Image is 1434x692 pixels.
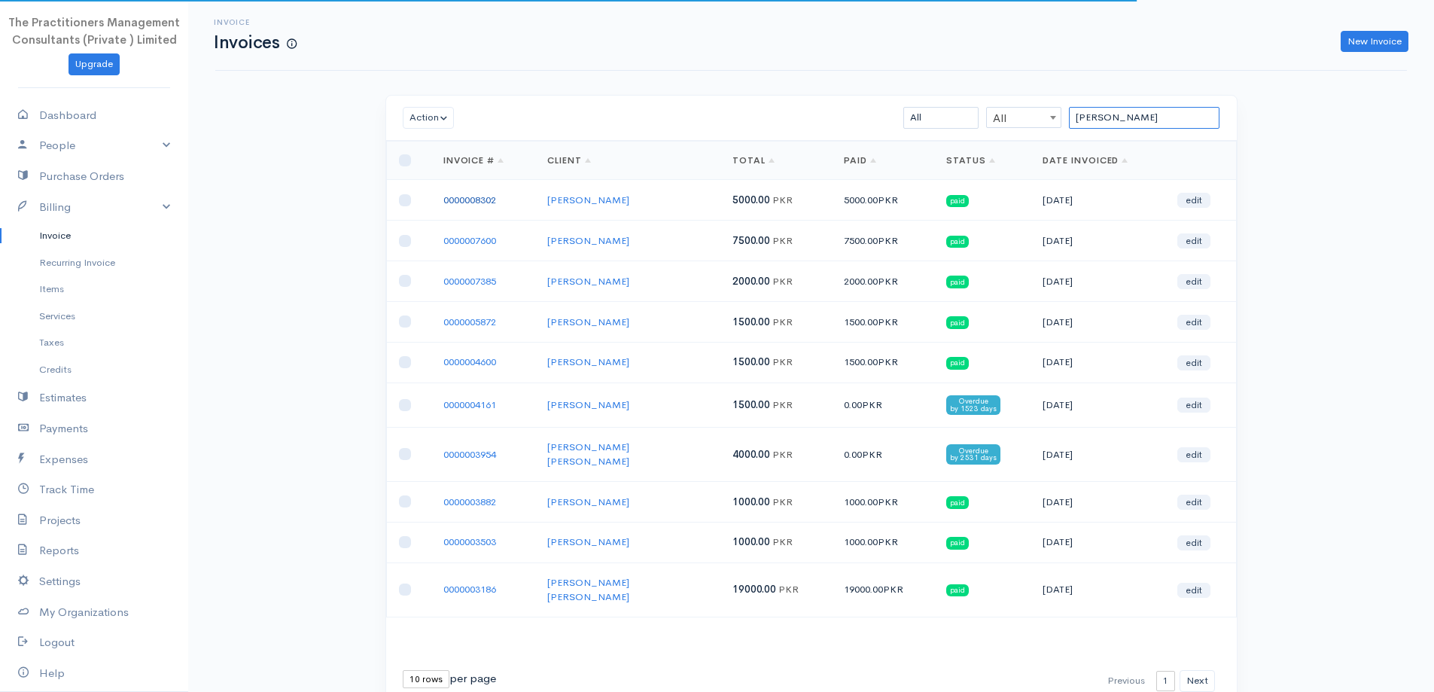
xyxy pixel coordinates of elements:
span: 19000.00 [732,583,776,596]
span: 1000.00 [732,495,770,508]
td: [DATE] [1031,180,1165,221]
input: Search [1069,107,1219,129]
span: paid [946,537,969,549]
span: paid [946,316,969,328]
span: 2000.00 [732,275,770,288]
a: 0000005872 [443,316,496,328]
td: [DATE] [1031,481,1165,522]
td: [DATE] [1031,261,1165,302]
span: PKR [778,583,799,596]
span: Overdue by 2531 days [946,444,1000,464]
span: paid [946,236,969,248]
span: 1500.00 [732,355,770,368]
td: [DATE] [1031,301,1165,342]
span: PKR [772,355,793,368]
a: 0000003954 [443,448,496,461]
a: [PERSON_NAME] [547,495,629,508]
span: All [987,108,1061,129]
a: edit [1177,355,1210,370]
span: The Practitioners Management Consultants (Private ) Limited [8,15,180,47]
a: [PERSON_NAME] [547,355,629,368]
a: [PERSON_NAME] [547,316,629,328]
td: [DATE] [1031,427,1165,481]
a: edit [1177,315,1210,330]
a: [PERSON_NAME] [547,194,629,206]
button: Action [403,107,455,129]
a: edit [1177,535,1210,550]
span: 5000.00 [732,194,770,206]
a: edit [1177,233,1210,248]
td: 1500.00 [832,301,935,342]
td: [DATE] [1031,342,1165,383]
span: paid [946,584,969,596]
a: edit [1177,495,1210,510]
td: 2000.00 [832,261,935,302]
td: 0.00 [832,427,935,481]
td: [DATE] [1031,383,1165,427]
td: 1000.00 [832,522,935,562]
td: 1500.00 [832,342,935,383]
a: 0000003186 [443,583,496,596]
a: Date Invoiced [1043,154,1128,166]
td: 0.00 [832,383,935,427]
span: PKR [878,234,898,247]
span: PKR [883,583,903,596]
span: PKR [878,535,898,548]
a: Paid [844,154,876,166]
a: edit [1177,447,1210,462]
a: Total [732,154,775,166]
a: [PERSON_NAME] [PERSON_NAME] [547,441,629,468]
a: edit [1177,193,1210,208]
span: paid [946,357,969,369]
button: Next [1180,670,1215,692]
td: [DATE] [1031,562,1165,617]
span: PKR [772,535,793,548]
a: [PERSON_NAME] [547,234,629,247]
a: Client [547,154,591,166]
span: PKR [772,275,793,288]
span: 1500.00 [732,398,770,411]
a: Status [946,154,995,166]
span: 7500.00 [732,234,770,247]
span: paid [946,195,969,207]
span: PKR [878,316,898,328]
a: 0000007600 [443,234,496,247]
span: PKR [878,275,898,288]
span: PKR [772,316,793,328]
a: 0000004600 [443,355,496,368]
span: Overdue by 1523 days [946,395,1000,415]
span: 1500.00 [732,316,770,328]
a: [PERSON_NAME] [547,535,629,548]
span: 1000.00 [732,535,770,548]
a: 0000007385 [443,275,496,288]
span: PKR [878,355,898,368]
a: 0000003503 [443,535,496,548]
a: Upgrade [69,53,120,75]
td: [DATE] [1031,221,1165,261]
a: Invoice # [443,154,504,166]
span: PKR [772,495,793,508]
a: edit [1177,274,1210,289]
td: 5000.00 [832,180,935,221]
td: 19000.00 [832,562,935,617]
span: PKR [862,398,882,411]
a: [PERSON_NAME] [PERSON_NAME] [547,576,629,604]
span: How to create your first Invoice? [287,38,297,50]
span: PKR [772,234,793,247]
h6: Invoice [214,18,297,26]
a: [PERSON_NAME] [547,398,629,411]
td: [DATE] [1031,522,1165,562]
td: 7500.00 [832,221,935,261]
a: 0000003882 [443,495,496,508]
span: All [986,107,1061,128]
a: 0000008302 [443,194,496,206]
a: [PERSON_NAME] [547,275,629,288]
a: 0000004161 [443,398,496,411]
span: PKR [772,448,793,461]
span: paid [946,276,969,288]
span: PKR [772,398,793,411]
span: PKR [772,194,793,206]
span: 4000.00 [732,448,770,461]
span: PKR [862,448,882,461]
div: per page [403,670,496,688]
